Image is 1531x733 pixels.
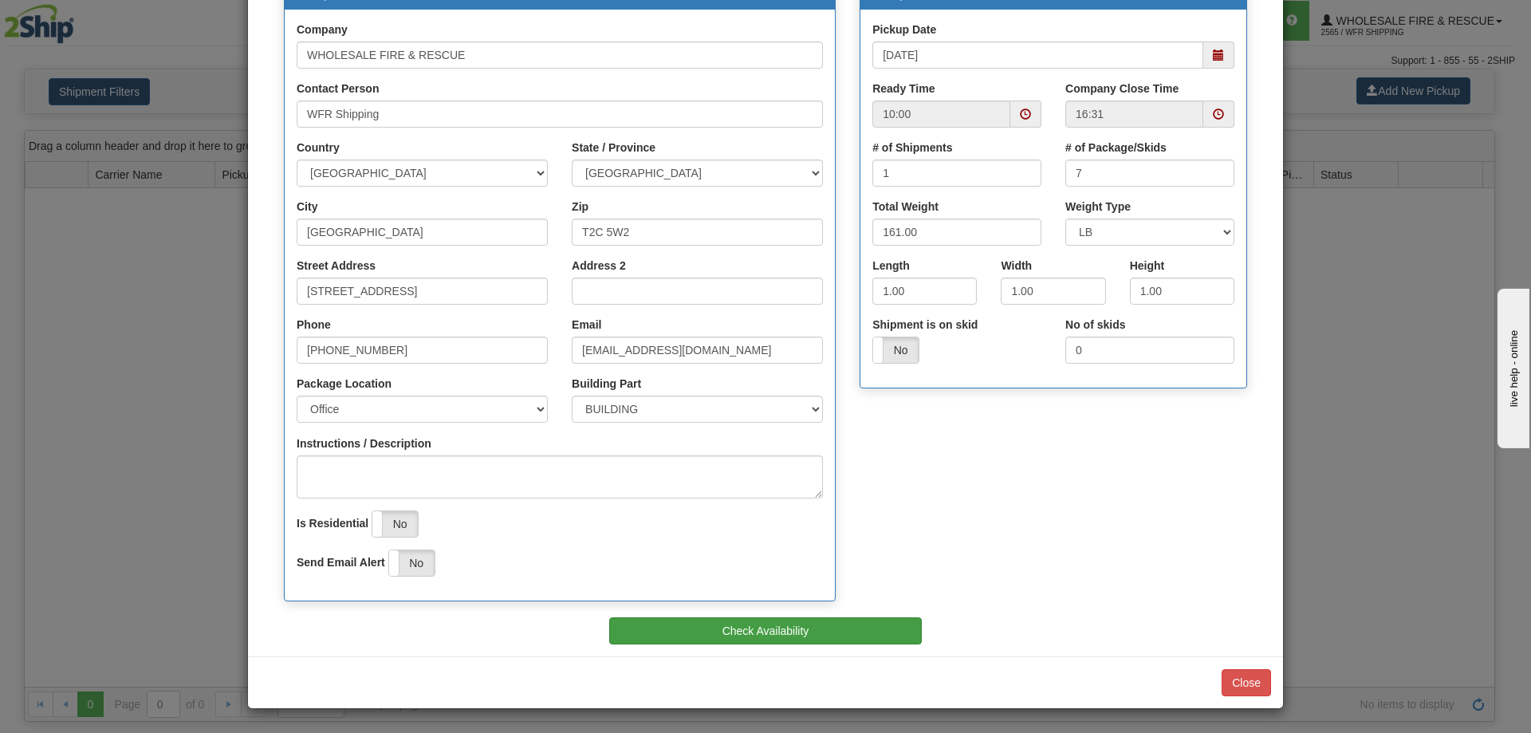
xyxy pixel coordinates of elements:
[872,199,939,215] label: Total Weight
[873,337,919,363] label: No
[297,81,379,97] label: Contact Person
[572,376,641,392] label: Building Part
[297,258,376,274] label: Street Address
[872,22,936,37] label: Pickup Date
[12,14,148,26] div: live help - online
[572,140,655,156] label: State / Province
[609,617,923,644] button: Check Availability
[572,199,588,215] label: Zip
[1065,140,1167,156] label: # of Package/Skids
[572,258,626,274] label: Address 2
[1222,669,1271,696] button: Close
[297,22,348,37] label: Company
[1001,258,1032,274] label: Width
[1494,285,1529,447] iframe: chat widget
[872,140,952,156] label: # of Shipments
[297,515,368,531] label: Is Residential
[389,550,435,576] label: No
[572,317,601,333] label: Email
[872,317,978,333] label: Shipment is on skid
[1065,317,1125,333] label: No of skids
[872,81,935,97] label: Ready Time
[1065,199,1131,215] label: Weight Type
[1130,258,1165,274] label: Height
[297,140,340,156] label: Country
[372,511,418,537] label: No
[297,435,431,451] label: Instructions / Description
[297,317,331,333] label: Phone
[297,199,317,215] label: City
[872,258,910,274] label: Length
[1065,81,1179,97] label: Company Close Time
[297,376,392,392] label: Package Location
[297,554,385,570] label: Send Email Alert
